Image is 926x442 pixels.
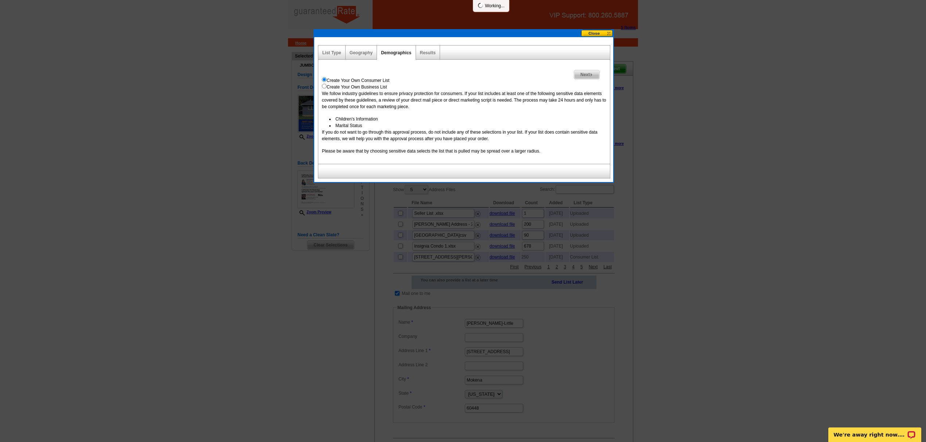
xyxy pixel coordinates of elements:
p: If you do not want to go through this approval process, do not include any of these selections in... [322,129,606,142]
a: List Type [322,50,341,55]
a: Geography [350,50,373,55]
p: Please be aware that by choosing sensitive data selects the list that is pulled may be spread ove... [322,148,606,154]
li: Marital Status [329,122,606,129]
div: Create Your Own Consumer List [322,77,606,84]
p: We follow industry guidelines to ensure privacy protection for consumers. If your list includes a... [322,90,606,110]
img: loading... [478,3,483,8]
a: Next [574,70,600,79]
a: Results [420,50,436,55]
iframe: LiveChat chat widget [824,419,926,442]
img: button-next-arrow-gray.png [590,73,593,76]
div: Create Your Own Business List [322,84,606,90]
li: Children's Information [329,116,606,122]
a: Demographics [381,50,411,55]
